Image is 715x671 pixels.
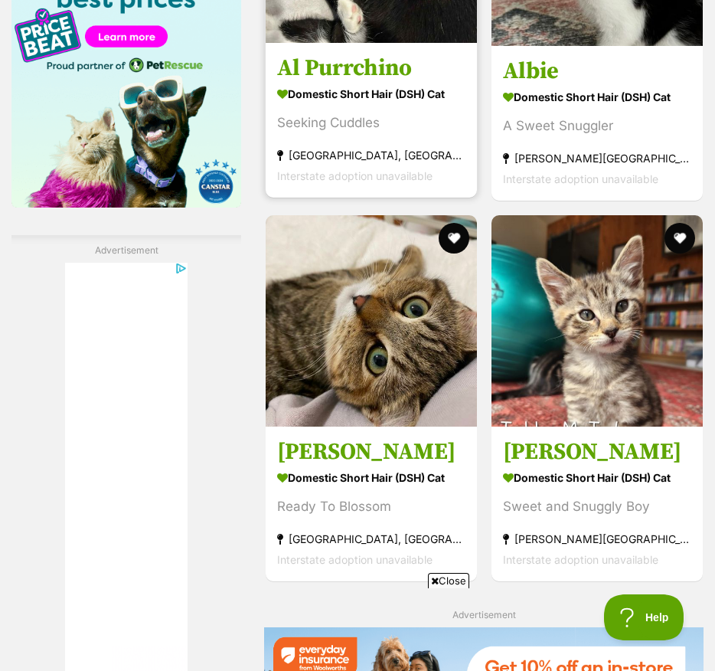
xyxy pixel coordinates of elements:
a: Albie Domestic Short Hair (DSH) Cat A Sweet Snuggler [PERSON_NAME][GEOGRAPHIC_DATA] Interstate ad... [491,45,703,201]
span: Interstate adoption unavailable [503,172,658,185]
strong: [PERSON_NAME][GEOGRAPHIC_DATA] [503,148,691,169]
span: Interstate adoption unavailable [277,169,433,182]
a: [PERSON_NAME] Domestic Short Hair (DSH) Cat Sweet and Snuggly Boy [PERSON_NAME][GEOGRAPHIC_DATA] ... [491,426,703,581]
h3: Albie [503,57,691,86]
h3: Al Purrchino [277,54,465,83]
div: A Sweet Snuggler [503,116,691,136]
span: Interstate adoption unavailable [503,553,658,566]
button: favourite [664,223,694,254]
h3: [PERSON_NAME] [277,437,465,466]
strong: Domestic Short Hair (DSH) Cat [503,86,691,108]
button: favourite [439,223,469,254]
h3: [PERSON_NAME] [503,437,691,466]
iframe: Help Scout Beacon - Open [604,594,684,640]
img: Hilary - Domestic Short Hair (DSH) Cat [266,215,477,427]
iframe: Advertisement [79,594,636,663]
img: Tabby McTat - Domestic Short Hair (DSH) Cat [491,215,703,427]
strong: [PERSON_NAME][GEOGRAPHIC_DATA] [503,529,691,549]
strong: Domestic Short Hair (DSH) Cat [277,466,465,489]
span: Interstate adoption unavailable [277,553,433,566]
strong: [GEOGRAPHIC_DATA], [GEOGRAPHIC_DATA] [277,145,465,165]
a: Al Purrchino Domestic Short Hair (DSH) Cat Seeking Cuddles [GEOGRAPHIC_DATA], [GEOGRAPHIC_DATA] I... [266,42,477,198]
a: [PERSON_NAME] Domestic Short Hair (DSH) Cat Ready To Blossom [GEOGRAPHIC_DATA], [GEOGRAPHIC_DATA]... [266,426,477,581]
strong: Domestic Short Hair (DSH) Cat [503,466,691,489]
div: Ready To Blossom [277,496,465,517]
div: Seeking Cuddles [277,113,465,133]
span: Close [428,573,469,588]
strong: Domestic Short Hair (DSH) Cat [277,83,465,105]
strong: [GEOGRAPHIC_DATA], [GEOGRAPHIC_DATA] [277,529,465,549]
div: Sweet and Snuggly Boy [503,496,691,517]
